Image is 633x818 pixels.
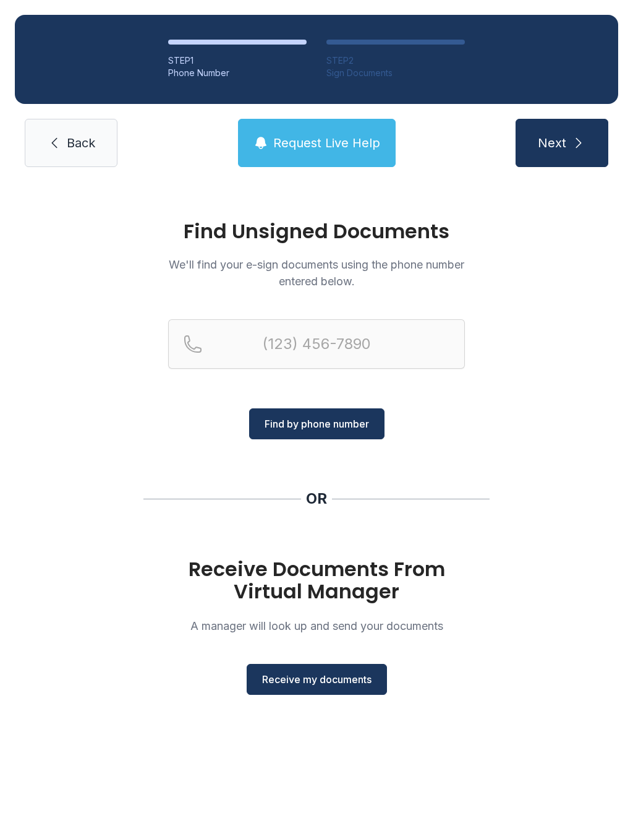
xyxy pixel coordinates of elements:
p: A manager will look up and send your documents [168,618,465,634]
div: Phone Number [168,67,307,79]
span: Request Live Help [273,134,380,152]
div: OR [306,489,327,509]
span: Back [67,134,95,152]
span: Find by phone number [265,416,369,431]
div: STEP 2 [326,54,465,67]
span: Next [538,134,566,152]
h1: Receive Documents From Virtual Manager [168,558,465,603]
input: Reservation phone number [168,319,465,369]
p: We'll find your e-sign documents using the phone number entered below. [168,256,465,290]
h1: Find Unsigned Documents [168,222,465,241]
div: STEP 1 [168,54,307,67]
span: Receive my documents [262,672,372,687]
div: Sign Documents [326,67,465,79]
